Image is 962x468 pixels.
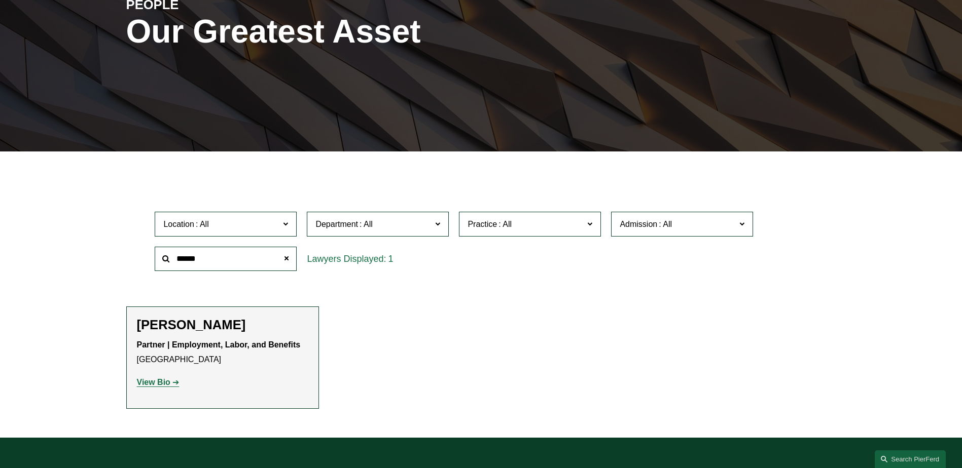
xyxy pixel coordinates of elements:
strong: Partner | Employment, Labor, and Benefits [137,340,301,349]
span: Location [163,220,194,228]
h1: Our Greatest Asset [126,13,599,50]
span: 1 [388,254,393,264]
span: Department [315,220,358,228]
p: [GEOGRAPHIC_DATA] [137,338,308,367]
span: Practice [468,220,497,228]
h2: [PERSON_NAME] [137,317,308,333]
a: Search this site [875,450,946,468]
span: Admission [620,220,657,228]
a: View Bio [137,378,180,386]
strong: View Bio [137,378,170,386]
